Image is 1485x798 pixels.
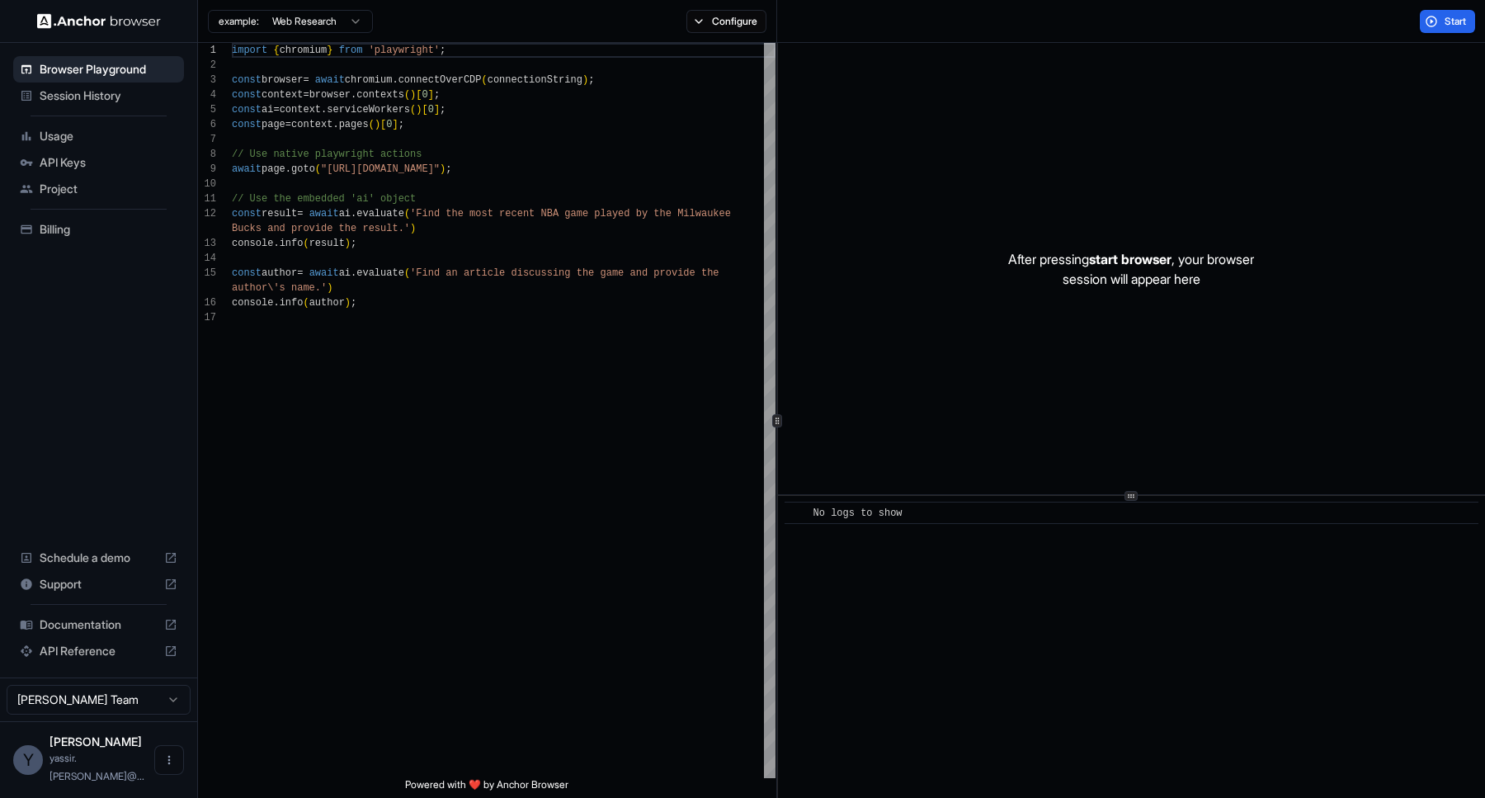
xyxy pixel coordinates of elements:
[332,119,338,130] span: .
[154,745,184,775] button: Open menu
[291,163,315,175] span: goto
[198,58,216,73] div: 2
[303,297,309,309] span: (
[232,149,422,160] span: // Use native playwright actions
[410,223,416,234] span: )
[198,236,216,251] div: 13
[40,87,177,104] span: Session History
[13,56,184,83] div: Browser Playground
[232,282,327,294] span: author\'s name.'
[309,89,351,101] span: browser
[707,267,719,279] span: he
[232,89,262,101] span: const
[13,545,184,571] div: Schedule a demo
[198,147,216,162] div: 8
[303,74,309,86] span: =
[37,13,161,29] img: Anchor Logo
[428,89,434,101] span: ]
[582,74,588,86] span: )
[297,267,303,279] span: =
[404,267,410,279] span: (
[40,61,177,78] span: Browser Playground
[198,310,216,325] div: 17
[351,89,356,101] span: .
[198,191,216,206] div: 11
[410,267,707,279] span: 'Find an article discussing the game and provide t
[398,119,404,130] span: ;
[232,223,410,234] span: Bucks and provide the result.'
[198,87,216,102] div: 4
[262,104,273,116] span: ai
[405,778,568,798] span: Powered with ❤️ by Anchor Browser
[440,104,445,116] span: ;
[356,89,404,101] span: contexts
[404,208,410,220] span: (
[232,238,273,249] span: console
[1445,15,1468,28] span: Start
[40,221,177,238] span: Billing
[386,119,392,130] span: 0
[398,74,482,86] span: connectOverCDP
[345,297,351,309] span: )
[219,15,259,28] span: example:
[416,89,422,101] span: [
[327,45,332,56] span: }
[327,282,332,294] span: )
[232,104,262,116] span: const
[273,238,279,249] span: .
[404,89,410,101] span: (
[291,119,332,130] span: context
[416,104,422,116] span: )
[40,643,158,659] span: API Reference
[232,74,262,86] span: const
[280,45,328,56] span: chromium
[793,505,801,522] span: ​
[273,45,279,56] span: {
[198,266,216,281] div: 15
[280,297,304,309] span: info
[303,238,309,249] span: (
[345,74,393,86] span: chromium
[198,73,216,87] div: 3
[262,119,285,130] span: page
[262,267,297,279] span: author
[13,149,184,176] div: API Keys
[198,117,216,132] div: 6
[40,181,177,197] span: Project
[327,104,410,116] span: serviceWorkers
[13,123,184,149] div: Usage
[280,238,304,249] span: info
[262,74,303,86] span: browser
[273,297,279,309] span: .
[410,208,707,220] span: 'Find the most recent NBA game played by the Milwa
[40,616,158,633] span: Documentation
[49,752,144,782] span: yassir.settar@gmail.com
[482,74,488,86] span: (
[262,163,285,175] span: page
[198,295,216,310] div: 16
[707,208,731,220] span: ukee
[351,208,356,220] span: .
[351,238,356,249] span: ;
[40,550,158,566] span: Schedule a demo
[321,104,327,116] span: .
[1008,249,1254,289] p: After pressing , your browser session will appear here
[198,43,216,58] div: 1
[198,177,216,191] div: 10
[440,45,445,56] span: ;
[410,104,416,116] span: (
[369,45,440,56] span: 'playwright'
[232,193,416,205] span: // Use the embedded 'ai' object
[434,89,440,101] span: ;
[285,163,291,175] span: .
[440,163,445,175] span: )
[198,162,216,177] div: 9
[232,208,262,220] span: const
[1089,251,1171,267] span: start browser
[232,297,273,309] span: console
[339,267,351,279] span: ai
[375,119,380,130] span: )
[40,576,158,593] span: Support
[339,119,369,130] span: pages
[588,74,594,86] span: ;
